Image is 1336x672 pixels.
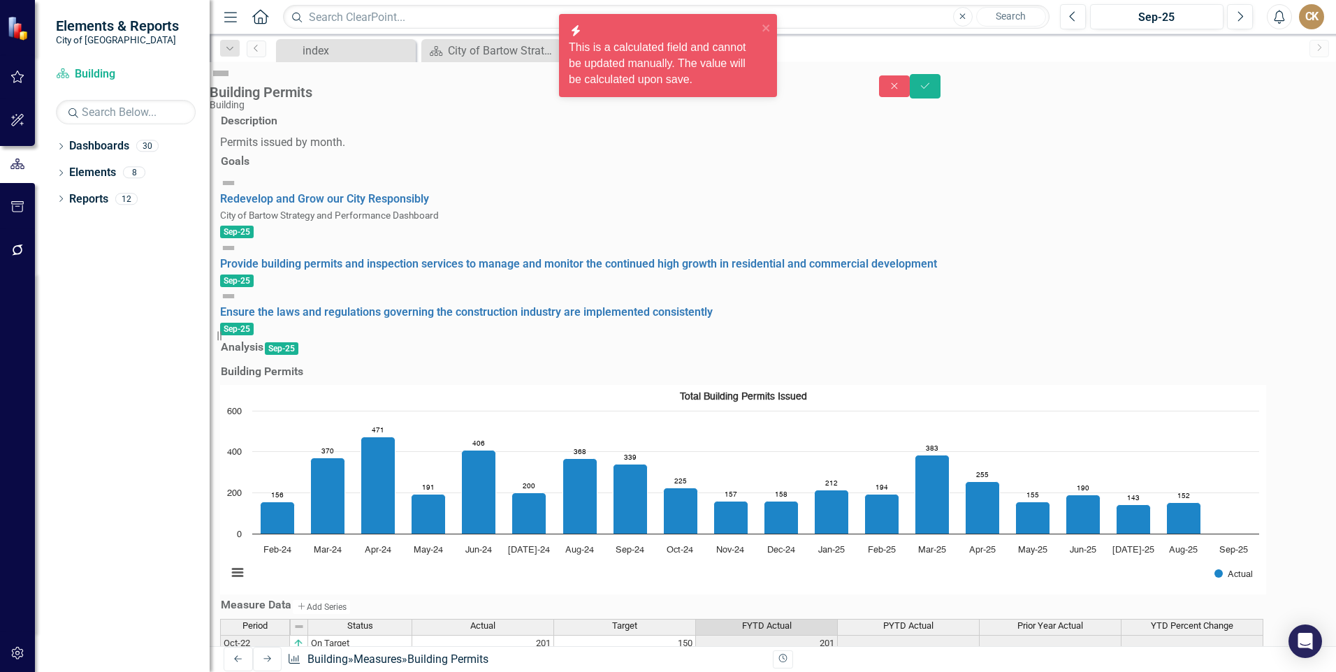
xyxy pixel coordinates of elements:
path: May-25, 155. Actual. [1016,502,1050,534]
span: Period [242,621,268,631]
span: Target [612,621,637,631]
span: Prior Year Actual [1017,621,1083,631]
div: Open Intercom Messenger [1288,624,1322,658]
path: Jan-25, 212. Actual. [815,490,849,534]
input: Search ClearPoint... [283,5,1050,29]
div: 12 [115,193,138,205]
path: Apr-24, 471. Actual. [361,437,395,534]
h3: Building Permits [221,365,303,378]
span: Status [347,621,373,631]
a: index [279,42,412,59]
path: Apr-25, 255. Actual. [966,482,1000,534]
div: This is a calculated field and cannot be updated manually. The value will be calculated upon save. [569,40,757,88]
h3: Goals [221,155,249,168]
a: Building [307,652,348,666]
h3: Analysis [221,341,263,353]
div: Building Permits [407,652,488,666]
path: Feb-25, 194. Actual. [865,495,899,534]
img: v3YYN6tj8cIIQQQgghhBBCF9k3ng1qE9ojsbYAAAAASUVORK5CYII= [293,638,304,649]
text: 400 [227,448,242,457]
text: 155 [1026,492,1039,499]
text: 157 [725,491,737,498]
text: 156 [271,492,284,499]
span: Sep-25 [265,342,298,355]
span: Permits issued by month. [220,136,345,149]
text: Feb-24 [263,546,291,555]
text: Jun-25 [1070,546,1096,555]
span: Sep-25 [220,323,254,335]
path: Sep-24, 339. Actual. [613,465,648,534]
span: Actual [470,621,495,631]
td: 150 [554,635,696,652]
a: Dashboards [69,138,129,154]
a: Redevelop and Grow our City Responsibly [220,192,429,205]
path: Feb-24, 156. Actual. [261,502,295,534]
path: Oct-24, 225. Actual. [664,488,698,534]
span: FYTD Actual [742,621,792,631]
button: close [762,20,771,36]
text: 471 [372,427,384,434]
div: Building Permits [210,85,851,100]
h3: Measure Data [221,599,291,611]
text: 600 [227,407,242,416]
text: 152 [1177,492,1190,499]
div: 30 [136,140,159,152]
text: 194 [876,484,888,491]
text: May-25 [1018,546,1047,555]
td: Oct-22 [220,635,290,652]
a: Building [56,66,196,82]
div: 8 [123,167,145,179]
text: Oct-24 [667,546,693,555]
a: Provide building permits and inspection services to manage and monitor the continued high growth ... [220,257,937,270]
a: City of Bartow Strategy and Performance Dashboard [425,42,558,59]
button: Sep-25 [1090,4,1224,29]
td: 201 [696,635,838,652]
text: Dec-24 [767,546,795,555]
text: 190 [1077,485,1089,492]
path: Dec-24, 158. Actual. [764,502,799,534]
text: Total Building Permits Issued [679,392,807,402]
span: Elements & Reports [56,17,179,34]
path: Jun-24, 406. Actual. [462,451,496,534]
div: CK [1299,4,1324,29]
span: Sep-25 [220,275,254,287]
text: Sep-24 [616,546,644,555]
path: Nov-24, 157. Actual. [714,502,748,534]
path: Mar-25, 383. Actual. [915,455,950,534]
text: Jan-25 [818,546,845,555]
span: PYTD Actual [883,621,934,631]
text: Mar-25 [918,546,946,555]
div: Total Building Permits Issued. Highcharts interactive chart. [220,385,1326,594]
path: Aug-25, 152. Actual. [1167,503,1201,534]
path: May-24, 191. Actual. [412,495,446,534]
div: City of Bartow Strategy and Performance Dashboard [448,42,558,59]
td: On Target [308,635,412,652]
text: Jun-24 [465,546,492,555]
path: Jul-25, 143. Actual. [1117,505,1151,534]
text: May-24 [414,546,443,555]
span: Search [996,10,1026,22]
text: 255 [976,472,989,479]
button: Search [976,7,1046,27]
h3: Description [221,115,277,127]
text: 225 [674,478,687,485]
text: Sep-25 [1219,546,1248,555]
div: » » [287,652,762,668]
div: Sep-25 [1095,9,1219,26]
span: YTD Percent Change [1151,621,1233,631]
small: City of [GEOGRAPHIC_DATA] [56,34,179,45]
text: 383 [926,445,938,452]
div: index [303,42,412,59]
text: 212 [825,480,838,487]
a: Reports [69,191,108,207]
input: Search Below... [56,100,196,124]
span: Sep-25 [220,226,254,238]
svg: Interactive chart [220,385,1266,594]
td: 201 [412,635,554,652]
text: 406 [472,440,485,447]
a: Ensure the laws and regulations governing the construction industry are implemented consistently [220,305,713,319]
div: Building [210,100,851,110]
text: 200 [227,489,242,498]
text: Feb-25 [868,546,896,555]
text: 339 [624,454,637,461]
